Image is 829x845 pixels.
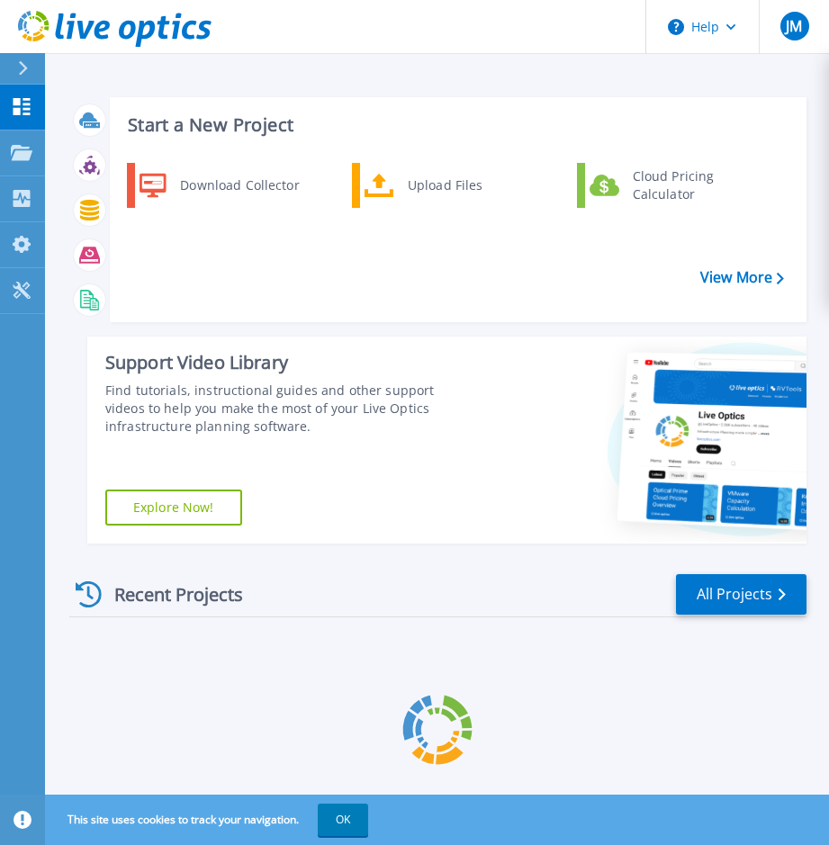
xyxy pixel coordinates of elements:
[128,115,783,135] h3: Start a New Project
[105,351,473,374] div: Support Video Library
[352,163,536,208] a: Upload Files
[676,574,806,615] a: All Projects
[624,167,757,203] div: Cloud Pricing Calculator
[127,163,311,208] a: Download Collector
[786,19,802,33] span: JM
[399,167,532,203] div: Upload Files
[105,382,473,436] div: Find tutorials, instructional guides and other support videos to help you make the most of your L...
[50,804,368,836] span: This site uses cookies to track your navigation.
[69,572,267,616] div: Recent Projects
[105,490,242,526] a: Explore Now!
[577,163,761,208] a: Cloud Pricing Calculator
[700,269,784,286] a: View More
[171,167,307,203] div: Download Collector
[318,804,368,836] button: OK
